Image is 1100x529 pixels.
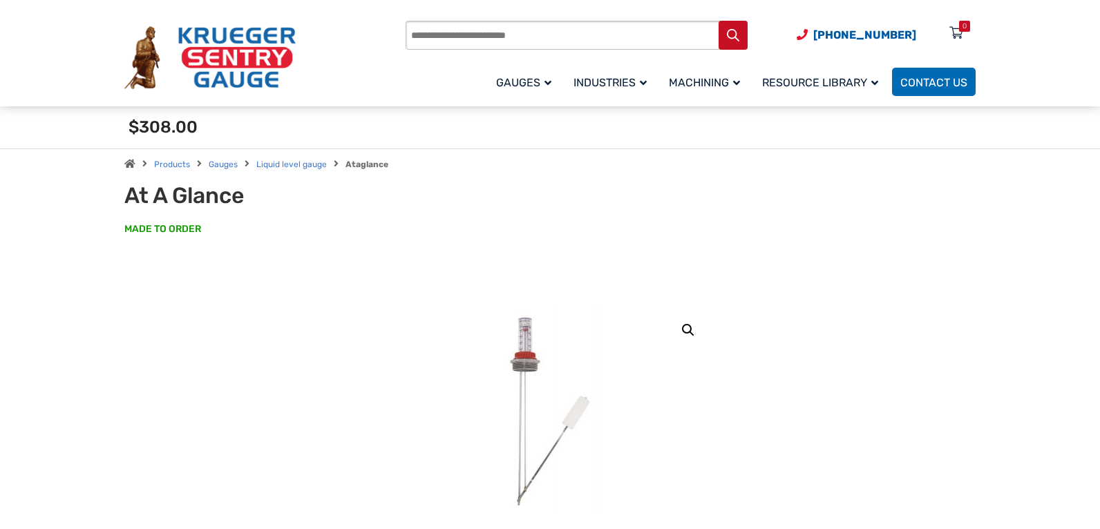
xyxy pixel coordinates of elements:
[661,66,754,98] a: Machining
[573,76,647,89] span: Industries
[754,66,892,98] a: Resource Library
[565,66,661,98] a: Industries
[892,68,976,96] a: Contact Us
[467,307,633,514] img: At A Glance
[762,76,878,89] span: Resource Library
[124,26,296,90] img: Krueger Sentry Gauge
[496,76,551,89] span: Gauges
[124,182,465,209] h1: At A Glance
[154,160,190,169] a: Products
[676,318,701,343] a: View full-screen image gallery
[900,76,967,89] span: Contact Us
[345,160,388,169] strong: Ataglance
[488,66,565,98] a: Gauges
[209,160,238,169] a: Gauges
[129,117,198,137] span: $308.00
[256,160,327,169] a: Liquid level gauge
[813,28,916,41] span: [PHONE_NUMBER]
[797,26,916,44] a: Phone Number (920) 434-8860
[963,21,967,32] div: 0
[669,76,740,89] span: Machining
[124,222,201,236] span: MADE TO ORDER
